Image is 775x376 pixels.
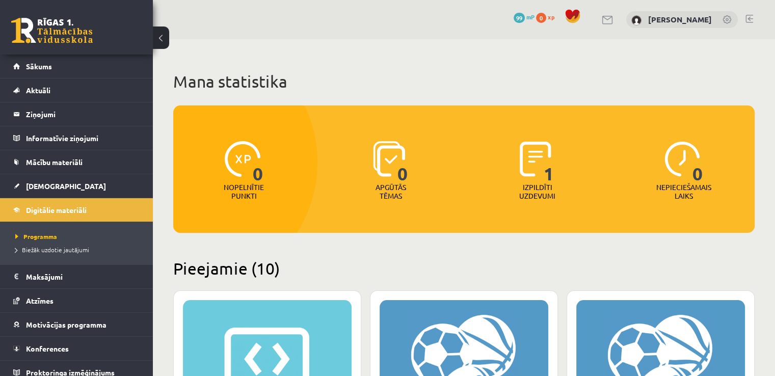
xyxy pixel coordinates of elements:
[692,141,703,183] span: 0
[26,62,52,71] span: Sākums
[26,205,87,214] span: Digitālie materiāli
[514,13,535,21] a: 99 mP
[544,141,554,183] span: 1
[13,126,140,150] a: Informatīvie ziņojumi
[13,265,140,288] a: Maksājumi
[13,337,140,360] a: Konferences
[26,86,50,95] span: Aktuāli
[514,13,525,23] span: 99
[11,18,93,43] a: Rīgas 1. Tālmācības vidusskola
[536,13,559,21] a: 0 xp
[536,13,546,23] span: 0
[13,289,140,312] a: Atzīmes
[26,181,106,191] span: [DEMOGRAPHIC_DATA]
[253,141,263,183] span: 0
[13,313,140,336] a: Motivācijas programma
[15,232,57,240] span: Programma
[26,126,140,150] legend: Informatīvie ziņojumi
[371,183,411,200] p: Apgūtās tēmas
[15,232,143,241] a: Programma
[517,183,557,200] p: Izpildīti uzdevumi
[520,141,551,177] img: icon-completed-tasks-ad58ae20a441b2904462921112bc710f1caf180af7a3daa7317a5a94f2d26646.svg
[373,141,405,177] img: icon-learned-topics-4a711ccc23c960034f471b6e78daf4a3bad4a20eaf4de84257b87e66633f6470.svg
[173,258,755,278] h2: Pieejamie (10)
[526,13,535,21] span: mP
[397,141,408,183] span: 0
[26,320,106,329] span: Motivācijas programma
[13,55,140,78] a: Sākums
[15,245,143,254] a: Biežāk uzdotie jautājumi
[548,13,554,21] span: xp
[173,71,755,92] h1: Mana statistika
[631,15,642,25] img: Ilona Burdiko
[13,102,140,126] a: Ziņojumi
[26,102,140,126] legend: Ziņojumi
[26,296,54,305] span: Atzīmes
[664,141,700,177] img: icon-clock-7be60019b62300814b6bd22b8e044499b485619524d84068768e800edab66f18.svg
[656,183,711,200] p: Nepieciešamais laiks
[26,157,83,167] span: Mācību materiāli
[13,150,140,174] a: Mācību materiāli
[648,14,712,24] a: [PERSON_NAME]
[225,141,260,177] img: icon-xp-0682a9bc20223a9ccc6f5883a126b849a74cddfe5390d2b41b4391c66f2066e7.svg
[26,344,69,353] span: Konferences
[13,78,140,102] a: Aktuāli
[26,265,140,288] legend: Maksājumi
[13,174,140,198] a: [DEMOGRAPHIC_DATA]
[13,198,140,222] a: Digitālie materiāli
[15,246,89,254] span: Biežāk uzdotie jautājumi
[224,183,264,200] p: Nopelnītie punkti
